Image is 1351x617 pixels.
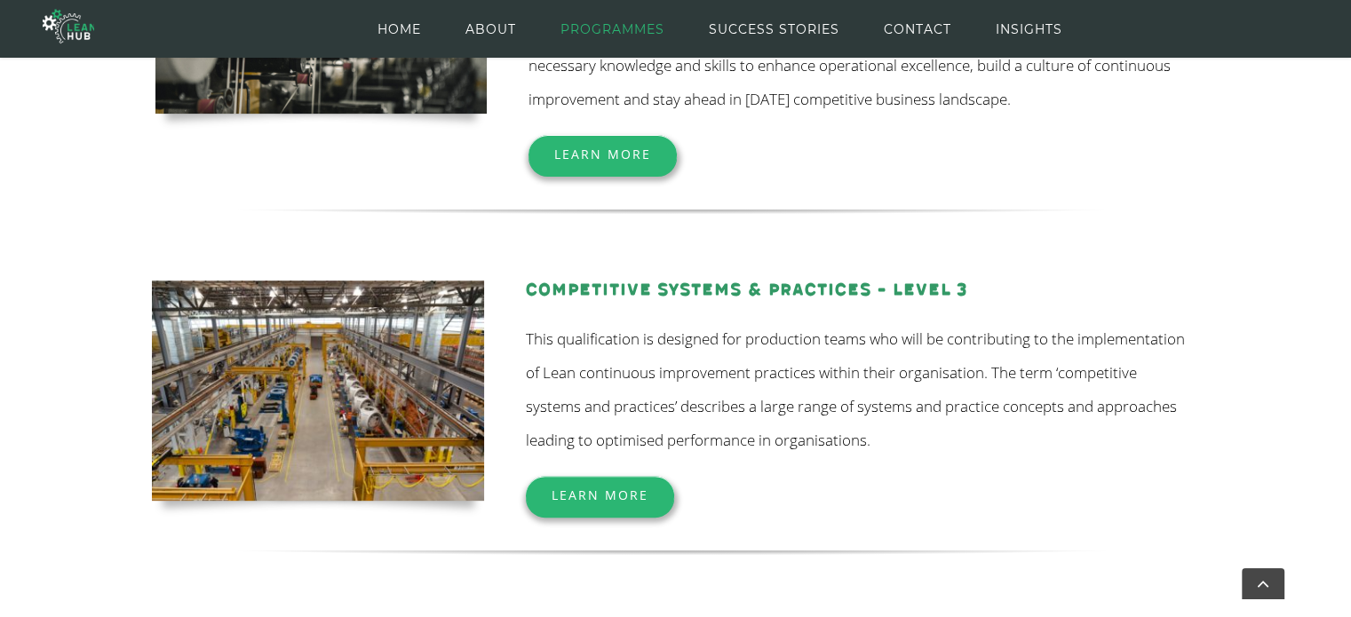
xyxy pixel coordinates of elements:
[43,2,94,51] img: The Lean Hub | Optimising productivity with Lean Logo
[528,21,1171,110] span: The New Zealand Diploma in Competitive Systems and Practices Level 5 equips you with the necessar...
[528,135,677,173] a: Learn More
[554,146,651,162] span: Learn More
[152,281,484,501] img: science-in-hd-pAzSrQF3XUQ-unsplash
[552,486,648,503] span: Learn More
[526,328,1185,451] span: This qualification is designed for production teams who will be contributing to the implementatio...
[526,280,968,300] a: Competitive Systems & Practices – Level 3
[526,476,674,514] a: Learn More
